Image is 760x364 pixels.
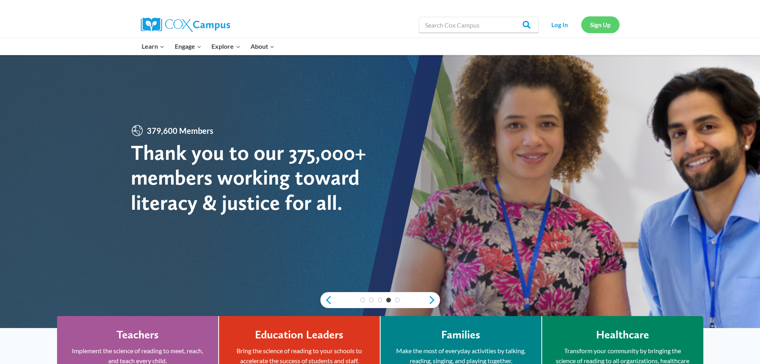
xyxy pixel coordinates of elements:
span: 379,600 Members [144,124,217,137]
h4: Teachers [116,328,159,342]
button: Child menu of Engage [170,38,207,55]
a: Sign Up [581,16,620,33]
h4: Healthcare [596,328,649,342]
a: 2 [369,298,374,302]
a: previous [320,295,332,305]
button: Child menu of About [245,38,280,55]
img: Cox Campus [141,18,230,32]
nav: Secondary Navigation [543,16,620,33]
a: 4 [386,298,391,302]
a: 3 [378,298,383,302]
h4: Families [441,328,480,342]
div: content slider buttons [320,292,440,308]
nav: Primary Navigation [137,38,280,55]
div: Thank you to our 375,000+ members working toward literacy & justice for all. [131,140,380,215]
button: Child menu of Explore [207,38,246,55]
a: 5 [395,298,400,302]
button: Child menu of Learn [137,38,170,55]
input: Search Cox Campus [419,17,539,33]
a: Log In [543,16,577,33]
h4: Education Leaders [255,328,343,342]
a: 1 [360,298,365,302]
a: next [428,295,440,305]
